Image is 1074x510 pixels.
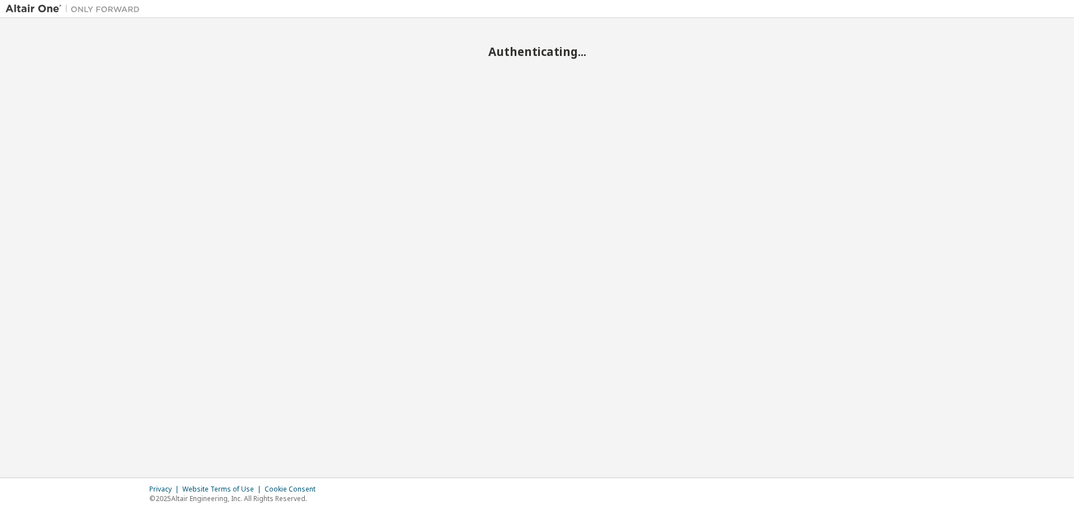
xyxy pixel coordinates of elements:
[182,485,265,494] div: Website Terms of Use
[265,485,322,494] div: Cookie Consent
[149,485,182,494] div: Privacy
[6,44,1068,59] h2: Authenticating...
[6,3,145,15] img: Altair One
[149,494,322,503] p: © 2025 Altair Engineering, Inc. All Rights Reserved.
